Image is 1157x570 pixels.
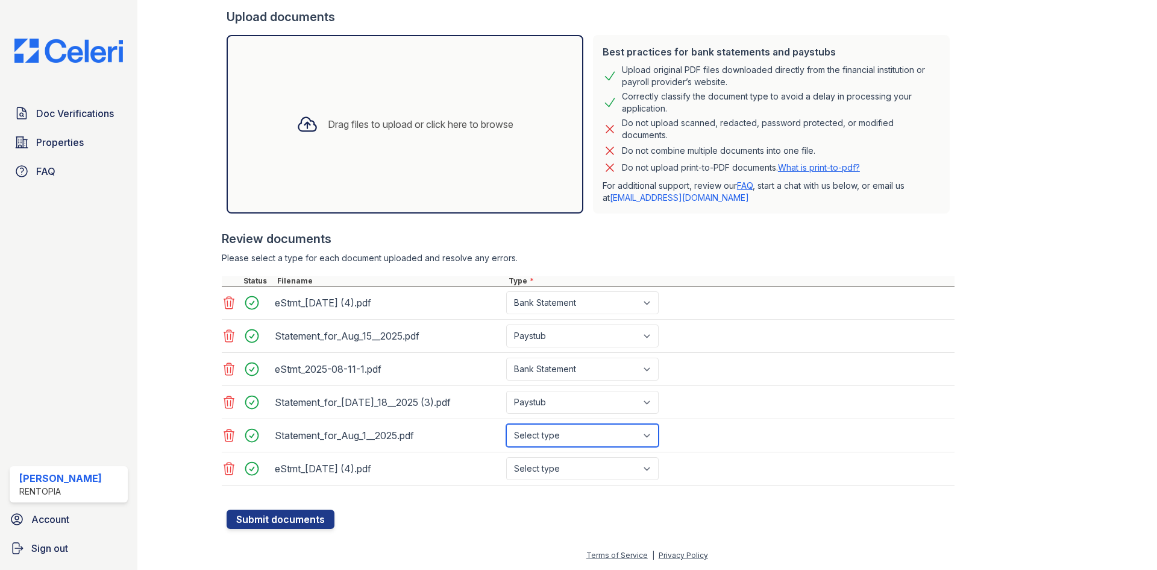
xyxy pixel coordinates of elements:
[275,426,501,445] div: Statement_for_Aug_1__2025.pdf
[222,252,955,264] div: Please select a type for each document uploaded and resolve any errors.
[19,471,102,486] div: [PERSON_NAME]
[10,130,128,154] a: Properties
[31,512,69,527] span: Account
[36,135,84,150] span: Properties
[5,507,133,531] a: Account
[622,162,860,174] p: Do not upload print-to-PDF documents.
[603,180,940,204] p: For additional support, review our , start a chat with us below, or email us at
[622,144,815,158] div: Do not combine multiple documents into one file.
[275,393,501,412] div: Statement_for_[DATE]_18__2025 (3).pdf
[275,459,501,478] div: eStmt_[DATE] (4).pdf
[622,90,940,115] div: Correctly classify the document type to avoid a delay in processing your application.
[222,230,955,247] div: Review documents
[10,159,128,183] a: FAQ
[36,106,114,121] span: Doc Verifications
[328,117,513,131] div: Drag files to upload or click here to browse
[737,180,753,191] a: FAQ
[275,326,501,346] div: Statement_for_Aug_15__2025.pdf
[36,164,55,179] span: FAQ
[10,101,128,125] a: Doc Verifications
[5,39,133,63] img: CE_Logo_Blue-a8612792a0a2168367f1c8372b55b34899dd931a85d93a1a3d3e32e68fde9ad4.png
[622,64,940,88] div: Upload original PDF files downloaded directly from the financial institution or payroll provider’...
[227,510,334,529] button: Submit documents
[652,551,654,560] div: |
[275,359,501,379] div: eStmt_2025-08-11-1.pdf
[506,276,955,286] div: Type
[659,551,708,560] a: Privacy Policy
[275,293,501,312] div: eStmt_[DATE] (4).pdf
[275,276,506,286] div: Filename
[227,8,955,25] div: Upload documents
[586,551,648,560] a: Terms of Service
[778,162,860,173] a: What is print-to-pdf?
[241,276,275,286] div: Status
[603,45,940,59] div: Best practices for bank statements and paystubs
[31,541,68,556] span: Sign out
[19,486,102,498] div: Rentopia
[622,117,940,141] div: Do not upload scanned, redacted, password protected, or modified documents.
[610,192,749,203] a: [EMAIL_ADDRESS][DOMAIN_NAME]
[5,536,133,560] a: Sign out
